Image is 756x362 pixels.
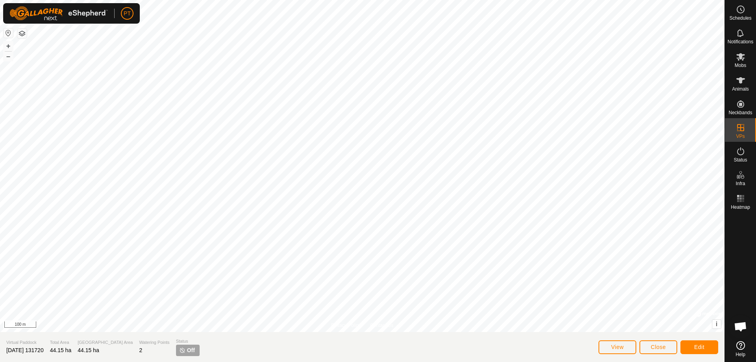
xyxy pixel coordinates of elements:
span: Mobs [735,63,746,68]
a: Contact Us [370,322,393,329]
span: PT [124,9,131,18]
span: Total Area [50,339,72,346]
button: Reset Map [4,28,13,38]
span: i [716,321,717,327]
span: [DATE] 131720 [6,347,44,353]
span: 44.15 ha [78,347,99,353]
a: Help [725,338,756,360]
button: Edit [680,340,718,354]
span: [GEOGRAPHIC_DATA] Area [78,339,133,346]
span: Neckbands [728,110,752,115]
button: Close [639,340,677,354]
span: Status [176,338,200,345]
button: View [598,340,636,354]
span: Animals [732,87,749,91]
img: Gallagher Logo [9,6,108,20]
span: Help [736,352,745,357]
button: i [712,320,721,329]
span: VPs [736,134,745,139]
button: – [4,52,13,61]
span: Virtual Paddock [6,339,44,346]
span: 2 [139,347,142,353]
span: Off [187,346,195,355]
span: 44.15 ha [50,347,72,353]
img: turn-off [179,347,185,353]
button: Map Layers [17,29,27,38]
a: Privacy Policy [331,322,361,329]
span: Schedules [729,16,751,20]
span: Close [651,344,666,350]
span: Infra [736,181,745,186]
button: + [4,41,13,51]
span: Heatmap [731,205,750,210]
div: Open chat [729,315,752,338]
span: Watering Points [139,339,169,346]
span: Status [734,158,747,162]
span: Edit [694,344,704,350]
span: Notifications [728,39,753,44]
span: View [611,344,624,350]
